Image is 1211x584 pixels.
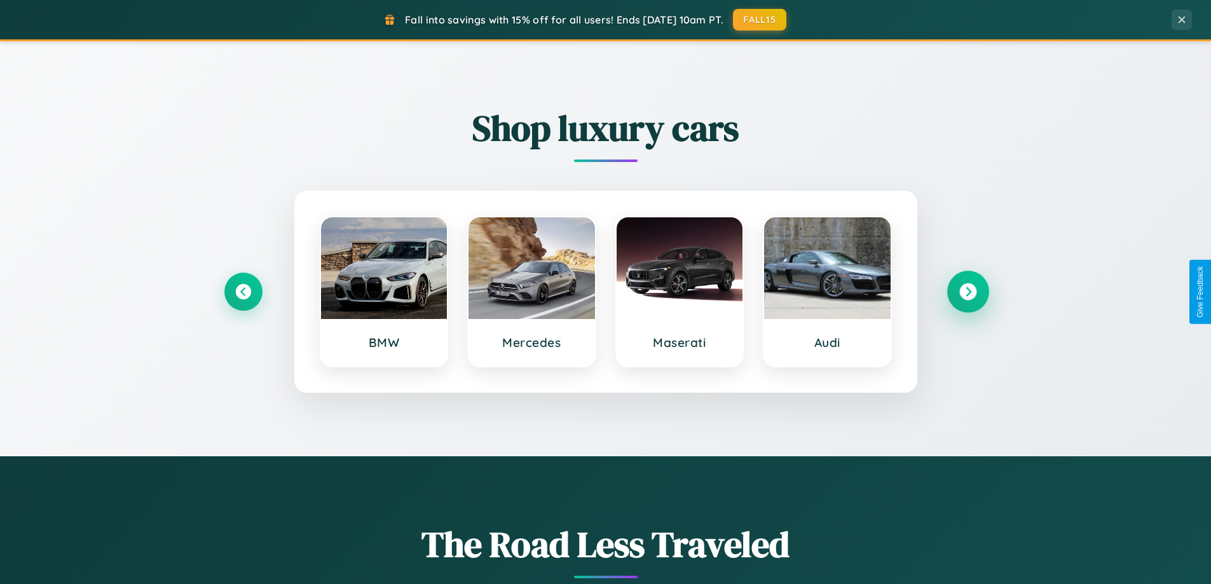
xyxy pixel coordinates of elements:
h2: Shop luxury cars [224,104,987,153]
h3: Mercedes [481,335,582,350]
h3: Audi [777,335,878,350]
h3: Maserati [629,335,730,350]
h3: BMW [334,335,435,350]
div: Give Feedback [1196,266,1205,318]
h1: The Road Less Traveled [224,520,987,569]
button: FALL15 [733,9,786,31]
span: Fall into savings with 15% off for all users! Ends [DATE] 10am PT. [405,13,723,26]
